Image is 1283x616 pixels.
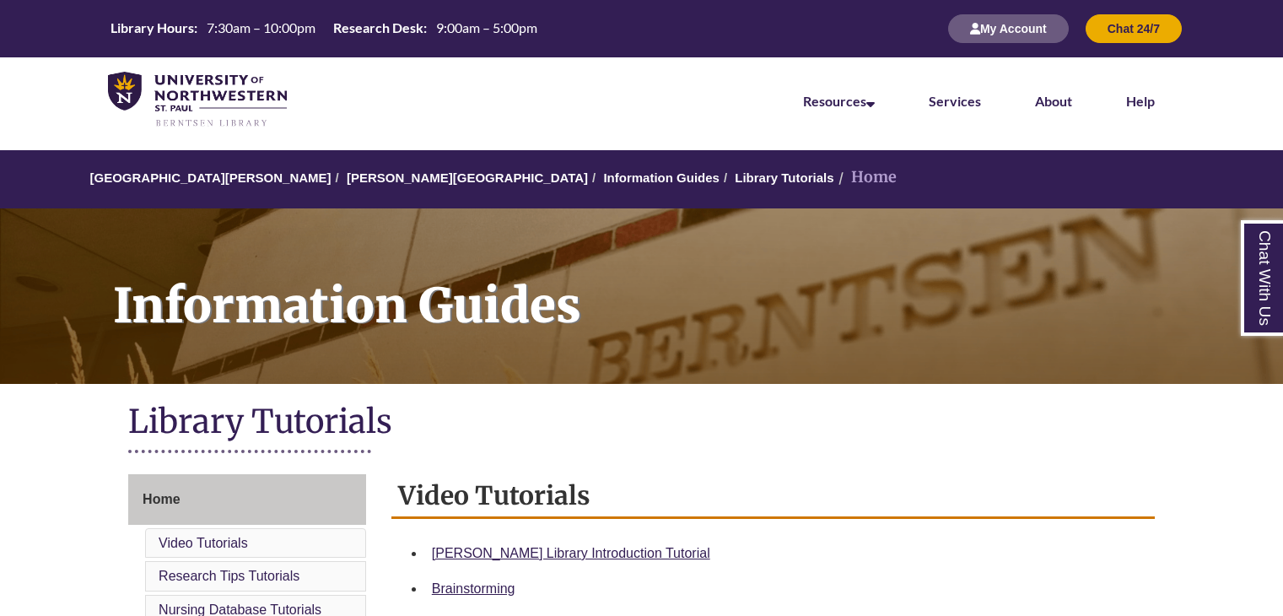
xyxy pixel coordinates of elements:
[108,72,287,128] img: UNWSP Library Logo
[929,93,981,109] a: Services
[834,165,897,190] li: Home
[432,546,710,560] a: [PERSON_NAME] Library Introduction Tutorial
[104,19,544,39] a: Hours Today
[735,170,833,185] a: Library Tutorials
[803,93,875,109] a: Resources
[1086,21,1182,35] a: Chat 24/7
[347,170,588,185] a: [PERSON_NAME][GEOGRAPHIC_DATA]
[436,19,537,35] span: 9:00am – 5:00pm
[128,401,1155,446] h1: Library Tutorials
[326,19,429,37] th: Research Desk:
[432,581,515,596] a: Brainstorming
[207,19,315,35] span: 7:30am – 10:00pm
[948,21,1069,35] a: My Account
[94,208,1283,362] h1: Information Guides
[391,474,1155,519] h2: Video Tutorials
[143,492,180,506] span: Home
[128,474,366,525] a: Home
[603,170,720,185] a: Information Guides
[1035,93,1072,109] a: About
[948,14,1069,43] button: My Account
[1126,93,1155,109] a: Help
[89,170,331,185] a: [GEOGRAPHIC_DATA][PERSON_NAME]
[1086,14,1182,43] button: Chat 24/7
[104,19,200,37] th: Library Hours:
[159,536,248,550] a: Video Tutorials
[104,19,544,37] table: Hours Today
[159,569,299,583] a: Research Tips Tutorials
